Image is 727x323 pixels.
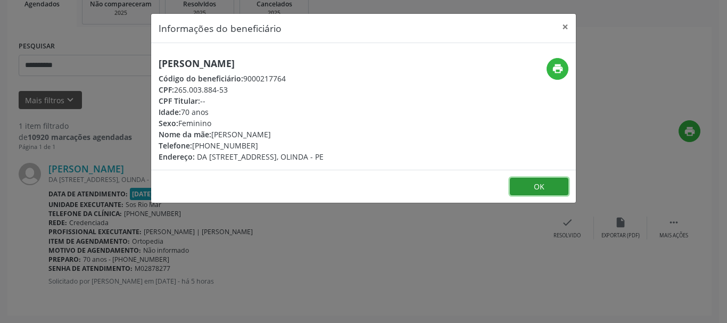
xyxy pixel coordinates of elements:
[159,73,324,84] div: 9000217764
[159,140,192,151] span: Telefone:
[159,106,324,118] div: 70 anos
[159,140,324,151] div: [PHONE_NUMBER]
[159,96,200,106] span: CPF Titular:
[159,84,324,95] div: 265.003.884-53
[159,95,324,106] div: --
[547,58,568,80] button: print
[159,118,324,129] div: Feminino
[159,129,324,140] div: [PERSON_NAME]
[555,14,576,40] button: Close
[159,118,178,128] span: Sexo:
[159,107,181,117] span: Idade:
[159,129,211,139] span: Nome da mãe:
[159,73,243,84] span: Código do beneficiário:
[159,21,282,35] h5: Informações do beneficiário
[159,85,174,95] span: CPF:
[159,58,324,69] h5: [PERSON_NAME]
[197,152,324,162] span: DA [STREET_ADDRESS], OLINDA - PE
[159,152,195,162] span: Endereço:
[510,178,568,196] button: OK
[552,63,564,74] i: print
